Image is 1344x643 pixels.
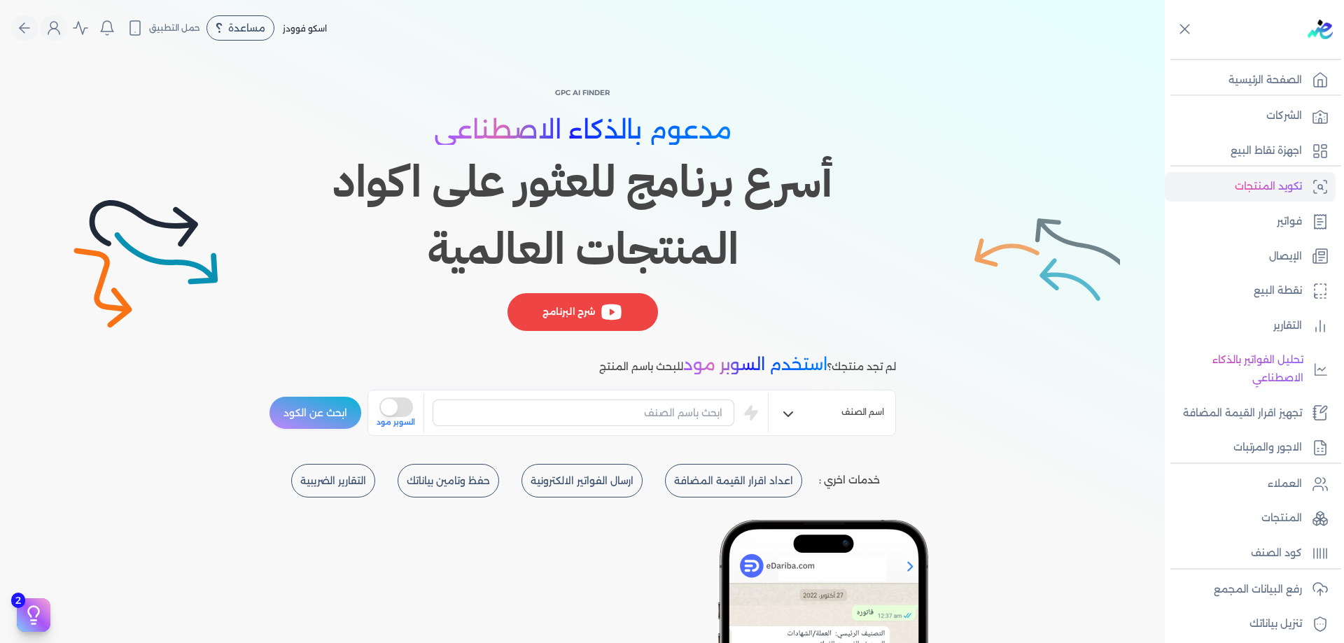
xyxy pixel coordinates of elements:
[1165,207,1336,236] a: فواتير
[1165,66,1336,95] a: الصفحة الرئيسية
[149,22,200,34] span: حمل التطبيق
[269,148,896,283] h1: أسرع برنامج للعثور على اكواد المنتجات العالمية
[1165,311,1336,341] a: التقارير
[1231,142,1302,160] p: اجهزة نقاط البيع
[683,354,827,374] span: استخدم السوبر مود
[1251,544,1302,563] p: كود الصنف
[398,464,499,497] button: حفظ وتامين بياناتك
[841,406,884,423] span: اسم الصنف
[1165,399,1336,428] a: تجهيز اقرار القيمة المضافة
[1165,609,1336,639] a: تنزيل بياناتك
[1261,509,1302,528] p: المنتجات
[283,23,327,34] span: اسكو فوودز
[1165,136,1336,166] a: اجهزة نقاط البيع
[507,293,657,331] div: شرح البرنامج
[1228,71,1302,90] p: الصفحة الرئيسية
[17,598,50,632] button: 2
[1249,615,1302,633] p: تنزيل بياناتك
[1183,404,1302,423] p: تجهيز اقرار القيمة المضافة
[1308,20,1333,39] img: logo
[1254,282,1302,300] p: نقطة البيع
[1233,439,1302,457] p: الاجور والمرتبات
[1268,475,1302,493] p: العملاء
[228,23,265,33] span: مساعدة
[1165,276,1336,306] a: نقطة البيع
[377,417,415,428] span: السوبر مود
[269,396,362,430] button: ابحث عن الكود
[1235,178,1302,196] p: تكويد المنتجات
[1165,575,1336,605] a: رفع البيانات المجمع
[11,593,25,608] span: 2
[434,114,731,145] span: مدعوم بالذكاء الاصطناعي
[769,400,895,428] button: اسم الصنف
[433,400,734,426] input: ابحث باسم الصنف
[1165,539,1336,568] a: كود الصنف
[599,355,896,376] p: لم تجد منتجك؟ للبحث باسم المنتج
[1165,172,1336,202] a: تكويد المنتجات
[1172,351,1303,387] p: تحليل الفواتير بالذكاء الاصطناعي
[291,464,375,497] button: التقارير الضريبية
[1269,248,1302,266] p: الإيصال
[1273,317,1302,335] p: التقارير
[1165,242,1336,271] a: الإيصال
[123,16,204,40] button: حمل التطبيق
[1266,107,1302,125] p: الشركات
[521,464,643,497] button: ارسال الفواتير الالكترونية
[1165,469,1336,499] a: العملاء
[269,84,896,102] p: GPC AI Finder
[1165,504,1336,533] a: المنتجات
[819,472,880,490] p: خدمات اخري :
[206,15,274,41] div: مساعدة
[1165,346,1336,393] a: تحليل الفواتير بالذكاء الاصطناعي
[1214,581,1302,599] p: رفع البيانات المجمع
[665,464,802,497] button: اعداد اقرار القيمة المضافة
[1277,213,1302,231] p: فواتير
[1165,433,1336,462] a: الاجور والمرتبات
[1165,101,1336,131] a: الشركات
